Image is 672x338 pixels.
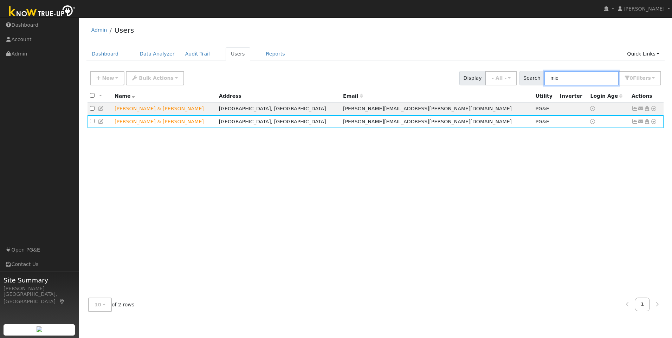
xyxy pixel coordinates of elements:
a: Other actions [651,105,657,112]
span: Site Summary [4,275,75,285]
span: Days since last login [590,93,622,99]
div: Actions [632,92,661,100]
span: Name [115,93,135,99]
a: Map [59,299,65,304]
a: Other actions [651,118,657,125]
img: retrieve [37,326,42,332]
span: [PERSON_NAME][EMAIL_ADDRESS][PERSON_NAME][DOMAIN_NAME] [343,106,512,111]
a: Edit User [98,106,104,111]
a: Dashboard [86,47,124,60]
a: Edit User [98,119,104,124]
a: Admin [91,27,107,33]
button: New [90,71,125,85]
a: Login As [644,119,650,124]
a: No login access [590,119,596,124]
a: 1 [635,298,650,311]
span: Filter [633,75,651,81]
button: - All - [485,71,517,85]
a: Show Graph [632,106,638,111]
a: Quick Links [622,47,665,60]
div: [GEOGRAPHIC_DATA], [GEOGRAPHIC_DATA] [4,291,75,305]
a: Users [226,47,250,60]
a: Login As [644,106,650,111]
button: 0Filters [618,71,661,85]
a: Show Graph [632,119,638,124]
a: No login access [590,106,596,111]
span: Email [343,93,363,99]
td: Lead [112,103,217,116]
span: Display [459,71,486,85]
span: of 2 rows [88,298,135,312]
input: Search [544,71,619,85]
span: 10 [95,302,102,307]
td: [GEOGRAPHIC_DATA], [GEOGRAPHIC_DATA] [217,115,341,128]
div: Address [219,92,338,100]
span: PG&E [535,106,549,111]
a: bret.engelkemier@gmail.com [638,105,644,112]
div: Utility [535,92,555,100]
span: [PERSON_NAME] [623,6,665,12]
a: Audit Trail [180,47,215,60]
div: [PERSON_NAME] [4,285,75,292]
span: New [102,75,114,81]
span: Search [519,71,544,85]
span: Bulk Actions [139,75,174,81]
td: Lead [112,115,217,128]
button: 10 [88,298,112,312]
a: Data Analyzer [134,47,180,60]
button: Bulk Actions [126,71,184,85]
a: Reports [261,47,290,60]
a: gabriel.miedema@gmail.com [638,118,644,125]
a: Users [114,26,134,34]
span: [PERSON_NAME][EMAIL_ADDRESS][PERSON_NAME][DOMAIN_NAME] [343,119,512,124]
span: PG&E [535,119,549,124]
span: s [648,75,651,81]
img: Know True-Up [5,4,79,20]
td: [GEOGRAPHIC_DATA], [GEOGRAPHIC_DATA] [217,103,341,116]
div: Inverter [560,92,586,100]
